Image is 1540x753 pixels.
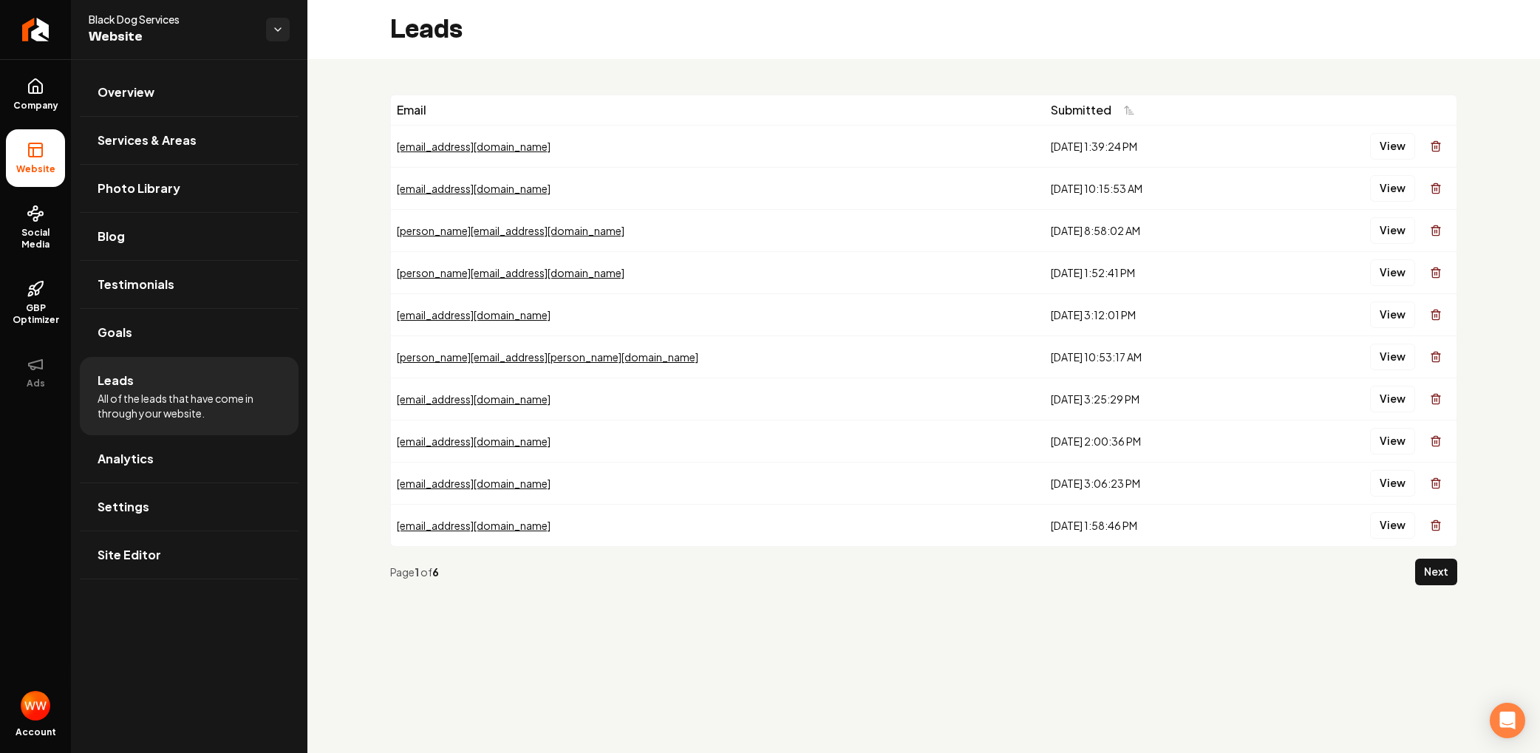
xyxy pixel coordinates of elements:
a: Overview [80,69,299,116]
button: View [1370,217,1415,244]
strong: 6 [432,565,439,579]
div: [EMAIL_ADDRESS][DOMAIN_NAME] [397,392,1039,406]
button: Open user button [21,691,50,720]
div: [PERSON_NAME][EMAIL_ADDRESS][DOMAIN_NAME] [397,265,1039,280]
div: [DATE] 1:39:24 PM [1051,139,1258,154]
a: GBP Optimizer [6,268,65,338]
span: GBP Optimizer [6,302,65,326]
span: Analytics [98,450,154,468]
a: Goals [80,309,299,356]
button: Submitted [1051,97,1144,123]
span: Photo Library [98,180,180,197]
button: View [1370,386,1415,412]
button: View [1370,259,1415,286]
a: Photo Library [80,165,299,212]
span: Services & Areas [98,132,197,149]
span: Ads [21,378,51,389]
span: Social Media [6,227,65,251]
span: of [420,565,432,579]
a: Social Media [6,193,65,262]
span: Settings [98,498,149,516]
span: Account [16,726,56,738]
div: [DATE] 10:15:53 AM [1051,181,1258,196]
span: Goals [98,324,132,341]
div: [DATE] 3:25:29 PM [1051,392,1258,406]
img: Warner Wright [21,691,50,720]
span: Black Dog Services [89,12,254,27]
span: All of the leads that have come in through your website. [98,391,281,420]
div: [DATE] 8:58:02 AM [1051,223,1258,238]
button: View [1370,175,1415,202]
div: [DATE] 3:06:23 PM [1051,476,1258,491]
span: Website [10,163,61,175]
span: Website [89,27,254,47]
span: Company [7,100,64,112]
a: Testimonials [80,261,299,308]
a: Company [6,66,65,123]
img: Rebolt Logo [22,18,50,41]
a: Services & Areas [80,117,299,164]
button: View [1370,512,1415,539]
div: [DATE] 10:53:17 AM [1051,350,1258,364]
span: Blog [98,228,125,245]
button: View [1370,301,1415,328]
div: [DATE] 1:52:41 PM [1051,265,1258,280]
div: Email [397,101,1039,119]
div: [EMAIL_ADDRESS][DOMAIN_NAME] [397,181,1039,196]
div: [EMAIL_ADDRESS][DOMAIN_NAME] [397,434,1039,449]
div: Open Intercom Messenger [1490,703,1525,738]
a: Analytics [80,435,299,483]
div: [DATE] 1:58:46 PM [1051,518,1258,533]
span: Submitted [1051,101,1111,119]
a: Site Editor [80,531,299,579]
div: [PERSON_NAME][EMAIL_ADDRESS][DOMAIN_NAME] [397,223,1039,238]
button: View [1370,470,1415,497]
div: [EMAIL_ADDRESS][DOMAIN_NAME] [397,476,1039,491]
div: [PERSON_NAME][EMAIL_ADDRESS][PERSON_NAME][DOMAIN_NAME] [397,350,1039,364]
div: [EMAIL_ADDRESS][DOMAIN_NAME] [397,307,1039,322]
span: Testimonials [98,276,174,293]
span: Leads [98,372,134,389]
span: Overview [98,84,154,101]
button: Ads [6,344,65,401]
button: View [1370,344,1415,370]
a: Blog [80,213,299,260]
h2: Leads [390,15,463,44]
div: [EMAIL_ADDRESS][DOMAIN_NAME] [397,139,1039,154]
button: Next [1415,559,1457,585]
div: [DATE] 3:12:01 PM [1051,307,1258,322]
div: [EMAIL_ADDRESS][DOMAIN_NAME] [397,518,1039,533]
div: [DATE] 2:00:36 PM [1051,434,1258,449]
button: View [1370,428,1415,454]
a: Settings [80,483,299,531]
span: Site Editor [98,546,161,564]
strong: 1 [415,565,420,579]
button: View [1370,133,1415,160]
span: Page [390,565,415,579]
